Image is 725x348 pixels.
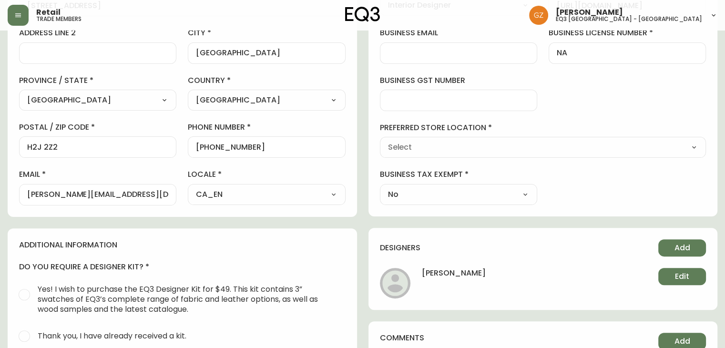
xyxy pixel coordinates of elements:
[19,122,176,133] label: postal / zip code
[188,169,345,180] label: locale
[674,243,690,253] span: Add
[380,243,420,253] h4: designers
[19,28,176,38] label: address line 2
[658,239,706,256] button: Add
[675,271,689,282] span: Edit
[345,7,380,22] img: logo
[38,284,338,314] span: Yes! I wish to purchase the EQ3 Designer Kit for $49. This kit contains 3” swatches of EQ3’s comp...
[380,123,706,133] label: preferred store location
[380,75,537,86] label: business gst number
[380,28,537,38] label: business email
[19,240,346,250] h4: additional information
[556,9,623,16] span: [PERSON_NAME]
[188,122,345,133] label: phone number
[674,336,690,347] span: Add
[19,262,346,272] h4: do you require a designer kit?
[188,28,345,38] label: city
[549,28,706,38] label: business license number
[380,169,537,180] label: business tax exempt
[380,333,424,343] h4: comments
[422,268,486,285] h4: [PERSON_NAME]
[19,169,176,180] label: email
[19,75,176,86] label: province / state
[38,331,186,341] span: Thank you, I have already received a kit.
[658,268,706,285] button: Edit
[36,16,82,22] h5: trade members
[529,6,548,25] img: 78875dbee59462ec7ba26e296000f7de
[36,9,61,16] span: Retail
[188,75,345,86] label: country
[556,16,702,22] h5: eq3 [GEOGRAPHIC_DATA] - [GEOGRAPHIC_DATA]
